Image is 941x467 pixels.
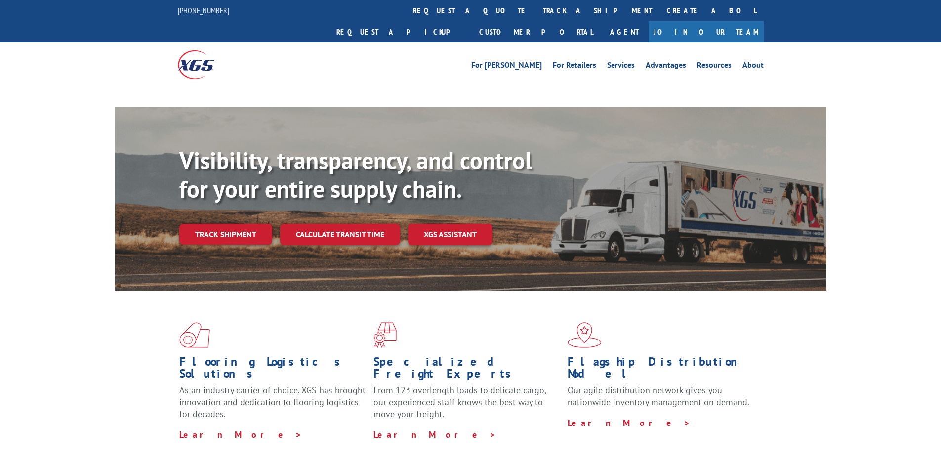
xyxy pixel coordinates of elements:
a: Customer Portal [472,21,600,42]
a: Join Our Team [649,21,764,42]
img: xgs-icon-total-supply-chain-intelligence-red [179,322,210,348]
img: xgs-icon-flagship-distribution-model-red [568,322,602,348]
a: Agent [600,21,649,42]
a: Services [607,61,635,72]
a: Track shipment [179,224,272,245]
a: For Retailers [553,61,596,72]
a: Resources [697,61,732,72]
a: XGS ASSISTANT [408,224,492,245]
a: [PHONE_NUMBER] [178,5,229,15]
a: Learn More > [373,429,496,440]
a: Request a pickup [329,21,472,42]
b: Visibility, transparency, and control for your entire supply chain. [179,145,532,204]
img: xgs-icon-focused-on-flooring-red [373,322,397,348]
a: Advantages [646,61,686,72]
a: Learn More > [568,417,691,428]
p: From 123 overlength loads to delicate cargo, our experienced staff knows the best way to move you... [373,384,560,428]
h1: Flagship Distribution Model [568,356,754,384]
span: As an industry carrier of choice, XGS has brought innovation and dedication to flooring logistics... [179,384,366,420]
a: For [PERSON_NAME] [471,61,542,72]
a: Learn More > [179,429,302,440]
h1: Flooring Logistics Solutions [179,356,366,384]
a: About [742,61,764,72]
span: Our agile distribution network gives you nationwide inventory management on demand. [568,384,749,408]
h1: Specialized Freight Experts [373,356,560,384]
a: Calculate transit time [280,224,400,245]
